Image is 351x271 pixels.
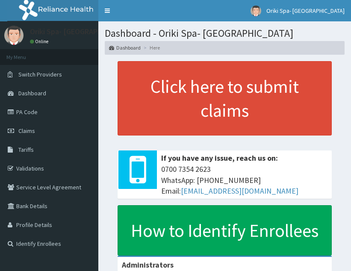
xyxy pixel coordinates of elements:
a: Dashboard [109,44,141,51]
span: Claims [18,127,35,135]
span: Oriki Spa- [GEOGRAPHIC_DATA] [266,7,345,15]
a: Click here to submit claims [118,61,332,135]
h1: Dashboard - Oriki Spa- [GEOGRAPHIC_DATA] [105,28,345,39]
span: 0700 7354 2623 WhatsApp: [PHONE_NUMBER] Email: [161,164,327,197]
a: Online [30,38,50,44]
p: Oriki Spa- [GEOGRAPHIC_DATA] [30,28,134,35]
span: Switch Providers [18,71,62,78]
span: Tariffs [18,146,34,153]
img: User Image [4,26,24,45]
img: User Image [251,6,261,16]
a: [EMAIL_ADDRESS][DOMAIN_NAME] [181,186,298,196]
li: Here [142,44,160,51]
b: If you have any issue, reach us on: [161,153,278,163]
span: Dashboard [18,89,46,97]
a: How to Identify Enrollees [118,205,332,256]
b: Administrators [122,260,174,270]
